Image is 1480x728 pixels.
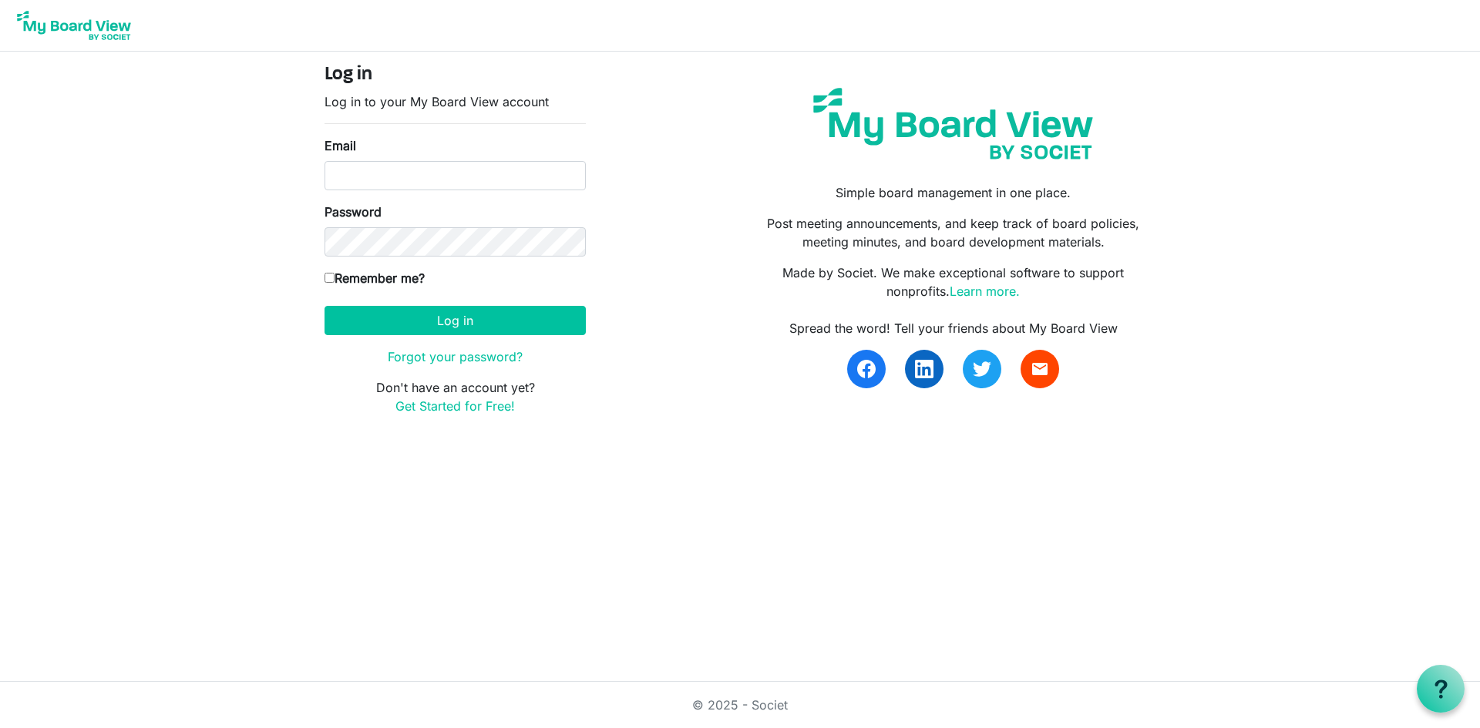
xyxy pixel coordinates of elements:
img: facebook.svg [857,360,876,378]
label: Email [325,136,356,155]
p: Don't have an account yet? [325,378,586,415]
span: email [1031,360,1049,378]
a: Forgot your password? [388,349,523,364]
p: Post meeting announcements, and keep track of board policies, meeting minutes, and board developm... [752,214,1155,251]
img: linkedin.svg [915,360,933,378]
label: Remember me? [325,269,425,287]
a: Learn more. [950,283,1020,299]
p: Made by Societ. We make exceptional software to support nonprofits. [752,263,1155,300]
a: © 2025 - Societ [692,697,788,713]
a: email [1021,350,1059,388]
input: Remember me? [325,273,335,283]
p: Simple board management in one place. [752,183,1155,202]
div: Spread the word! Tell your friends about My Board View [752,319,1155,337]
label: Password [325,203,382,221]
h4: Log in [325,64,586,86]
img: my-board-view-societ.svg [802,76,1105,171]
p: Log in to your My Board View account [325,92,586,111]
img: My Board View Logo [12,6,136,45]
button: Log in [325,306,586,335]
a: Get Started for Free! [395,398,515,414]
img: twitter.svg [973,360,991,378]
